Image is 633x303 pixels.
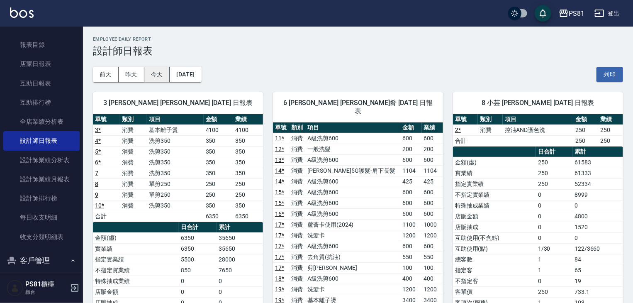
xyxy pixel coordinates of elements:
[147,146,204,157] td: 洗剪350
[305,252,400,262] td: 去角質(抗油)
[233,168,263,178] td: 350
[204,211,234,222] td: 6350
[478,125,503,135] td: 消費
[204,157,234,168] td: 350
[400,122,421,133] th: 金額
[93,114,263,222] table: a dense table
[596,67,623,82] button: 列印
[422,187,443,198] td: 600
[179,286,217,297] td: 0
[573,135,598,146] td: 250
[3,112,80,131] a: 全店業績分析表
[572,232,623,243] td: 0
[572,243,623,254] td: 122/3660
[536,286,572,297] td: 250
[204,168,234,178] td: 350
[453,135,478,146] td: 合計
[422,176,443,187] td: 425
[453,265,536,276] td: 指定客
[536,200,572,211] td: 0
[10,7,34,18] img: Logo
[120,135,147,146] td: 消費
[422,154,443,165] td: 600
[217,254,263,265] td: 28000
[217,265,263,276] td: 7650
[536,254,572,265] td: 1
[572,189,623,200] td: 8999
[289,208,305,219] td: 消費
[144,67,170,82] button: 今天
[95,170,98,176] a: 7
[305,262,400,273] td: 剪[PERSON_NAME]
[569,8,584,19] div: PS81
[305,230,400,241] td: 洗髮卡
[572,168,623,178] td: 61333
[103,99,253,107] span: 3 [PERSON_NAME] [PERSON_NAME] [DATE] 日報表
[536,211,572,222] td: 0
[591,6,623,21] button: 登出
[422,133,443,144] td: 600
[400,154,421,165] td: 600
[572,200,623,211] td: 0
[400,284,421,295] td: 1200
[3,170,80,189] a: 設計師業績月報表
[289,176,305,187] td: 消費
[204,178,234,189] td: 250
[204,114,234,125] th: 金額
[572,147,623,157] th: 累計
[555,5,588,22] button: PS81
[305,154,400,165] td: A級洗剪600
[453,168,536,178] td: 實業績
[273,122,289,133] th: 單號
[400,144,421,154] td: 200
[217,222,263,233] th: 累計
[572,178,623,189] td: 52334
[598,135,623,146] td: 250
[283,99,433,115] span: 6 [PERSON_NAME] [PERSON_NAME]肴 [DATE] 日報表
[572,265,623,276] td: 65
[453,243,536,254] td: 互助使用(點)
[120,114,147,125] th: 類別
[204,189,234,200] td: 250
[217,286,263,297] td: 0
[305,144,400,154] td: 一般洗髮
[400,262,421,273] td: 100
[422,165,443,176] td: 1104
[3,54,80,73] a: 店家日報表
[93,276,179,286] td: 特殊抽成業績
[179,265,217,276] td: 850
[453,178,536,189] td: 指定實業績
[289,284,305,295] td: 消費
[535,5,551,22] button: save
[120,200,147,211] td: 消費
[598,114,623,125] th: 業績
[400,165,421,176] td: 1104
[400,176,421,187] td: 425
[400,208,421,219] td: 600
[422,252,443,262] td: 550
[233,178,263,189] td: 250
[422,273,443,284] td: 400
[233,125,263,135] td: 4100
[119,67,144,82] button: 昨天
[289,144,305,154] td: 消費
[305,208,400,219] td: A級洗剪600
[233,135,263,146] td: 350
[93,67,119,82] button: 前天
[147,157,204,168] td: 洗剪350
[93,286,179,297] td: 店販金額
[453,254,536,265] td: 總客數
[422,122,443,133] th: 業績
[478,114,503,125] th: 類別
[572,157,623,168] td: 61583
[422,208,443,219] td: 600
[305,187,400,198] td: A級洗剪600
[204,125,234,135] td: 4100
[453,114,623,147] table: a dense table
[422,262,443,273] td: 100
[305,241,400,252] td: A級洗剪600
[93,114,120,125] th: 單號
[400,252,421,262] td: 550
[120,125,147,135] td: 消費
[422,241,443,252] td: 600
